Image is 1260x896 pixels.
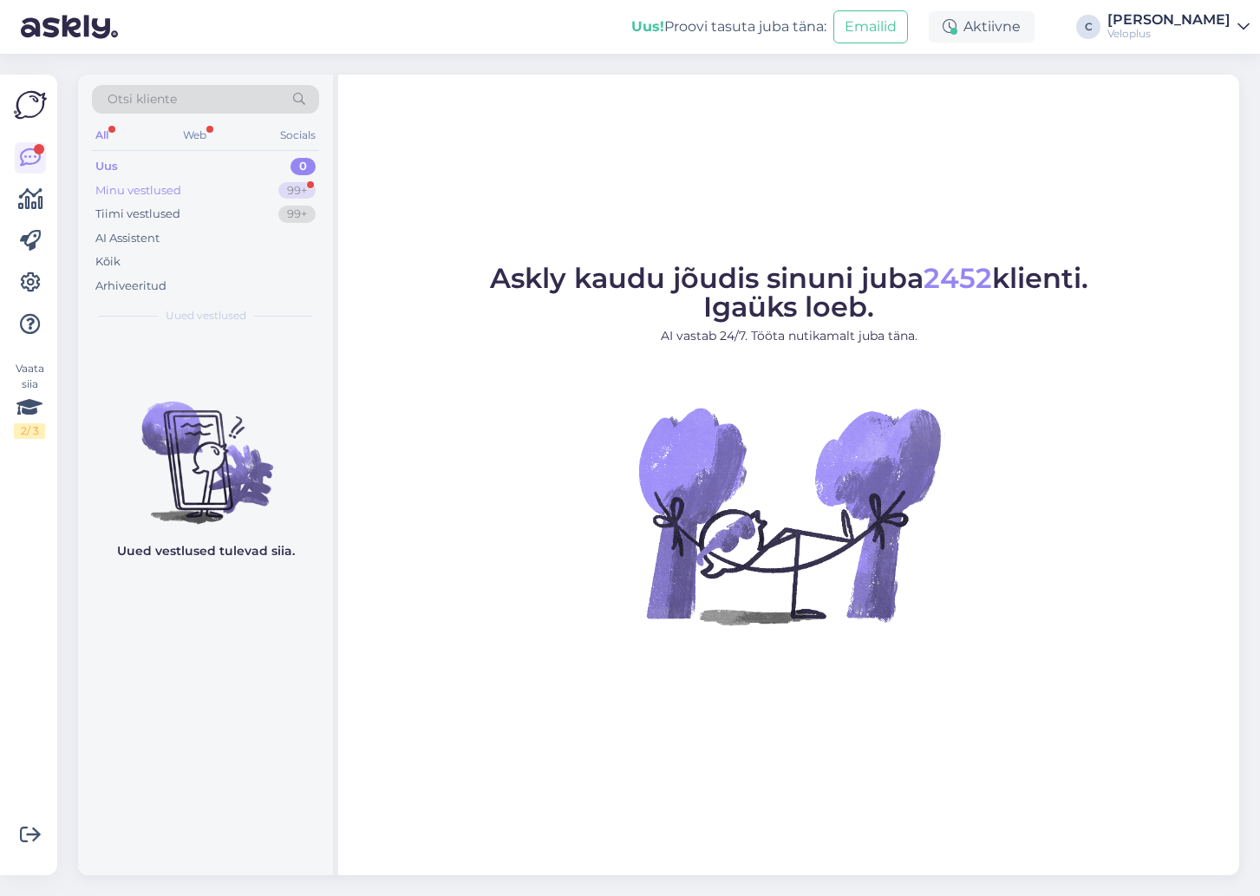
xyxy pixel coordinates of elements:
[1107,27,1231,41] div: Veloplus
[95,253,121,271] div: Kõik
[291,158,316,175] div: 0
[95,206,180,223] div: Tiimi vestlused
[1076,15,1100,39] div: C
[78,370,333,526] img: No chats
[1107,13,1231,27] div: [PERSON_NAME]
[14,361,45,439] div: Vaata siia
[924,261,992,295] span: 2452
[490,327,1088,345] p: AI vastab 24/7. Tööta nutikamalt juba täna.
[14,88,47,121] img: Askly Logo
[277,124,319,147] div: Socials
[633,359,945,671] img: No Chat active
[180,124,210,147] div: Web
[92,124,112,147] div: All
[1107,13,1250,41] a: [PERSON_NAME]Veloplus
[278,182,316,199] div: 99+
[108,90,177,108] span: Otsi kliente
[490,261,1088,324] span: Askly kaudu jõudis sinuni juba klienti. Igaüks loeb.
[929,11,1035,43] div: Aktiivne
[95,158,118,175] div: Uus
[278,206,316,223] div: 99+
[117,542,295,560] p: Uued vestlused tulevad siia.
[95,230,160,247] div: AI Assistent
[631,16,826,37] div: Proovi tasuta juba täna:
[95,182,181,199] div: Minu vestlused
[95,278,166,295] div: Arhiveeritud
[14,423,45,439] div: 2 / 3
[166,308,246,324] span: Uued vestlused
[833,10,908,43] button: Emailid
[631,18,664,35] b: Uus!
